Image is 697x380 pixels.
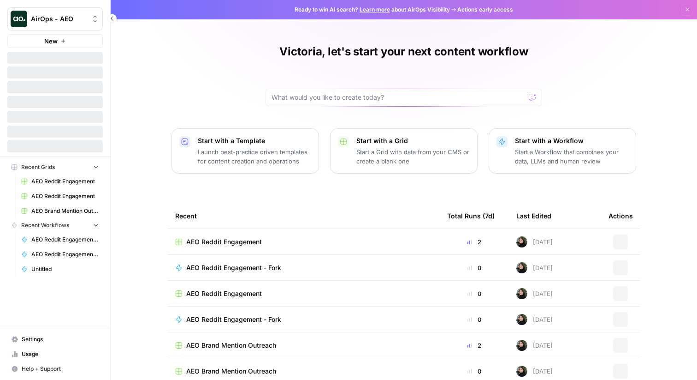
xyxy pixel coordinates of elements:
[175,263,432,272] a: AEO Reddit Engagement - Fork
[175,203,432,229] div: Recent
[515,147,628,166] p: Start a Workflow that combines your data, LLMs and human review
[516,366,527,377] img: eoqc67reg7z2luvnwhy7wyvdqmsw
[7,160,103,174] button: Recent Grids
[295,6,450,14] span: Ready to win AI search? about AirOps Visibility
[31,192,99,200] span: AEO Reddit Engagement
[175,315,432,324] a: AEO Reddit Engagement - Fork
[447,263,502,272] div: 0
[186,289,262,298] span: AEO Reddit Engagement
[447,289,502,298] div: 0
[171,128,319,174] button: Start with a TemplateLaunch best-practice driven templates for content creation and operations
[516,314,527,325] img: eoqc67reg7z2luvnwhy7wyvdqmsw
[447,341,502,350] div: 2
[22,350,99,358] span: Usage
[272,93,525,102] input: What would you like to create today?
[186,263,281,272] span: AEO Reddit Engagement - Fork
[356,147,470,166] p: Start a Grid with data from your CMS or create a blank one
[186,315,281,324] span: AEO Reddit Engagement - Fork
[356,136,470,145] p: Start with a Grid
[44,36,58,46] span: New
[279,44,528,59] h1: Victoria, let's start your next content workflow
[17,189,103,204] a: AEO Reddit Engagement
[31,265,99,273] span: Untitled
[516,236,527,247] img: eoqc67reg7z2luvnwhy7wyvdqmsw
[198,147,311,166] p: Launch best-practice driven templates for content creation and operations
[22,335,99,344] span: Settings
[7,34,103,48] button: New
[360,6,390,13] a: Learn more
[516,340,527,351] img: eoqc67reg7z2luvnwhy7wyvdqmsw
[516,236,553,247] div: [DATE]
[457,6,513,14] span: Actions early access
[198,136,311,145] p: Start with a Template
[11,11,27,27] img: AirOps - AEO Logo
[31,14,87,24] span: AirOps - AEO
[447,203,495,229] div: Total Runs (7d)
[516,262,527,273] img: eoqc67reg7z2luvnwhy7wyvdqmsw
[17,174,103,189] a: AEO Reddit Engagement
[516,288,527,299] img: eoqc67reg7z2luvnwhy7wyvdqmsw
[21,221,69,229] span: Recent Workflows
[17,262,103,277] a: Untitled
[516,340,553,351] div: [DATE]
[31,250,99,259] span: AEO Reddit Engagement - Fork
[516,203,551,229] div: Last Edited
[447,367,502,376] div: 0
[17,204,103,218] a: AEO Brand Mention Outreach
[175,289,432,298] a: AEO Reddit Engagement
[516,314,553,325] div: [DATE]
[31,177,99,186] span: AEO Reddit Engagement
[516,366,553,377] div: [DATE]
[7,347,103,362] a: Usage
[186,367,276,376] span: AEO Brand Mention Outreach
[489,128,636,174] button: Start with a WorkflowStart a Workflow that combines your data, LLMs and human review
[516,288,553,299] div: [DATE]
[175,367,432,376] a: AEO Brand Mention Outreach
[31,207,99,215] span: AEO Brand Mention Outreach
[447,315,502,324] div: 0
[7,218,103,232] button: Recent Workflows
[186,237,262,247] span: AEO Reddit Engagement
[7,332,103,347] a: Settings
[175,237,432,247] a: AEO Reddit Engagement
[7,7,103,30] button: Workspace: AirOps - AEO
[175,341,432,350] a: AEO Brand Mention Outreach
[608,203,633,229] div: Actions
[21,163,55,171] span: Recent Grids
[31,235,99,244] span: AEO Reddit Engagement - Fork
[7,362,103,376] button: Help + Support
[515,136,628,145] p: Start with a Workflow
[330,128,478,174] button: Start with a GridStart a Grid with data from your CMS or create a blank one
[186,341,276,350] span: AEO Brand Mention Outreach
[17,232,103,247] a: AEO Reddit Engagement - Fork
[447,237,502,247] div: 2
[17,247,103,262] a: AEO Reddit Engagement - Fork
[22,365,99,373] span: Help + Support
[516,262,553,273] div: [DATE]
